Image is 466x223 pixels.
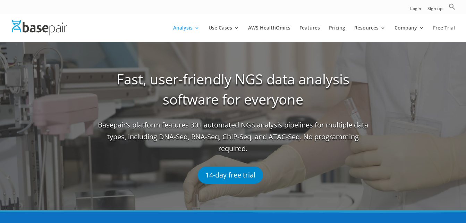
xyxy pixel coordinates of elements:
a: Analysis [173,25,200,42]
a: Search Icon Link [449,3,456,14]
h1: Fast, user-friendly NGS data analysis software for everyone [98,69,368,119]
a: AWS HealthOmics [248,25,290,42]
a: 14-day free trial [198,166,263,184]
a: Use Cases [209,25,239,42]
a: Sign up [427,7,442,14]
iframe: Drift Widget Chat Controller [431,188,458,215]
a: Free Trial [433,25,455,42]
span: Basepair’s platform features 30+ automated NGS analysis pipelines for multiple data types, includ... [98,119,368,159]
a: Company [395,25,424,42]
a: Resources [354,25,385,42]
a: Pricing [329,25,345,42]
a: Login [410,7,421,14]
svg: Search [449,3,456,10]
a: Features [299,25,320,42]
img: Basepair [12,20,67,35]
